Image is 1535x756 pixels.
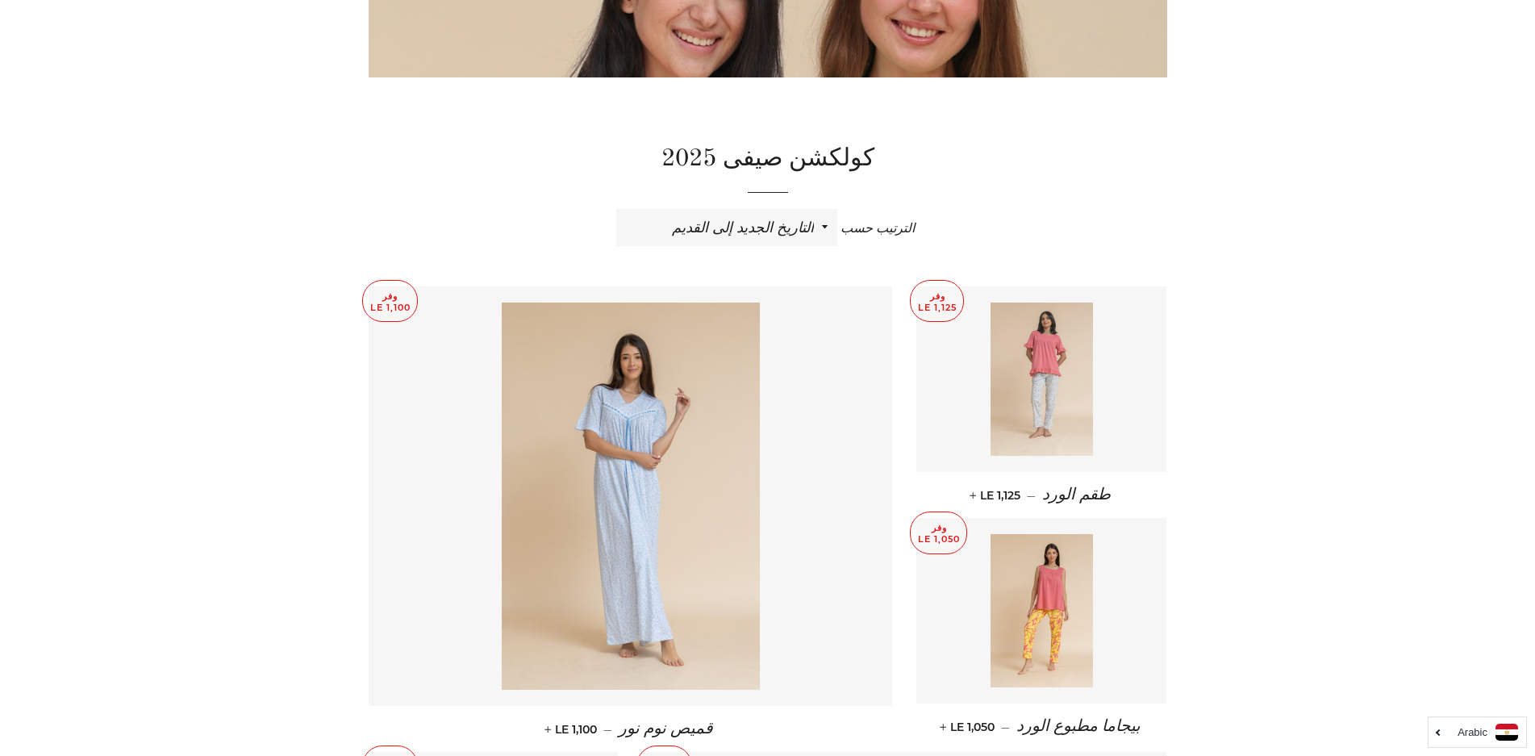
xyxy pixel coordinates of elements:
[840,221,915,236] span: الترتيب حسب
[603,722,612,737] span: —
[369,142,1167,176] h1: كولكشن صيفى 2025
[363,281,417,322] p: وفر LE 1,100
[916,704,1166,750] a: بيجاما مطبوع الورد — LE 1,050
[943,720,995,734] span: LE 1,050
[1016,717,1141,735] span: بيجاما مطبوع الورد
[916,472,1166,518] a: طقم الورد — LE 1,125
[619,720,713,737] span: قميص نوم نور
[1001,720,1010,734] span: —
[1027,488,1036,503] span: —
[1437,724,1518,741] a: Arabic
[911,281,963,322] p: وفر LE 1,125
[911,512,966,553] p: وفر LE 1,050
[548,722,597,737] span: LE 1,100
[1458,727,1487,737] i: Arabic
[973,488,1020,503] span: LE 1,125
[369,706,893,752] a: قميص نوم نور — LE 1,100
[1042,486,1111,503] span: طقم الورد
